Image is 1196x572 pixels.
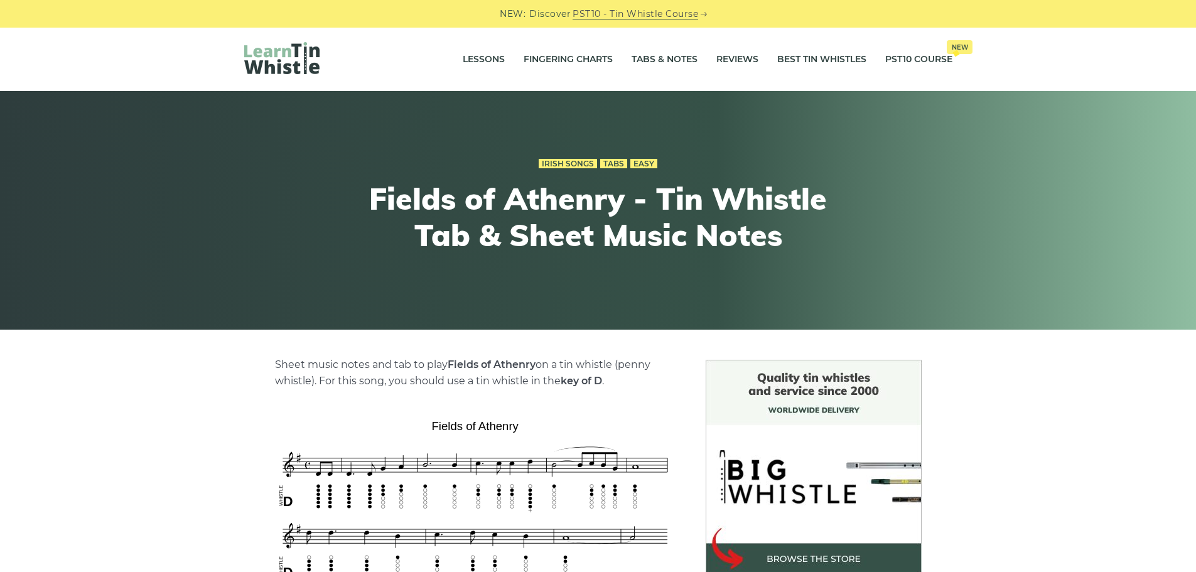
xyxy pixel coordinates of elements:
a: Fingering Charts [524,44,613,75]
h1: Fields of Athenry - Tin Whistle Tab & Sheet Music Notes [367,181,829,253]
a: Best Tin Whistles [777,44,866,75]
a: Reviews [716,44,758,75]
a: PST10 CourseNew [885,44,952,75]
p: Sheet music notes and tab to play on a tin whistle (penny whistle). For this song, you should use... [275,357,676,389]
a: Irish Songs [539,159,597,169]
span: New [947,40,972,54]
strong: key of D [561,375,602,387]
a: Tabs & Notes [632,44,698,75]
a: Lessons [463,44,505,75]
a: Easy [630,159,657,169]
a: Tabs [600,159,627,169]
strong: Fields of Athenry [448,359,536,370]
img: LearnTinWhistle.com [244,42,320,74]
